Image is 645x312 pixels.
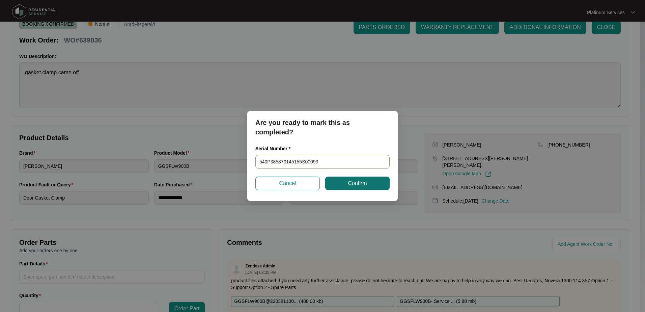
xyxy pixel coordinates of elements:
button: Cancel [255,177,320,190]
label: Serial Number * [255,145,296,152]
span: Confirm [348,179,367,187]
span: Cancel [279,179,296,187]
button: Confirm [325,177,390,190]
p: Are you ready to mark this as [255,118,390,127]
p: completed? [255,127,390,137]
